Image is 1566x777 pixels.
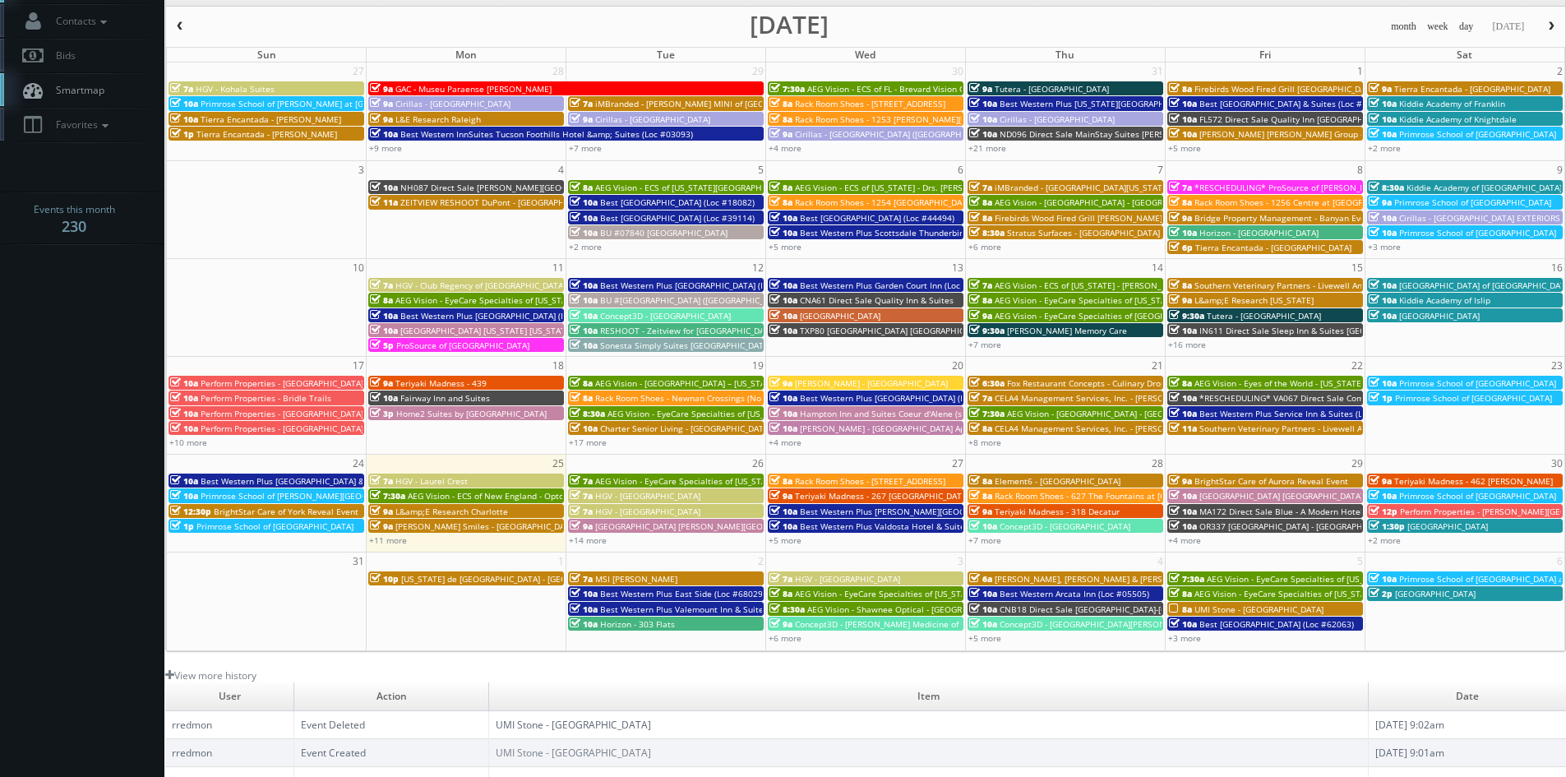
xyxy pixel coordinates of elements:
span: 8a [769,182,792,193]
span: HGV - [GEOGRAPHIC_DATA] [595,490,700,502]
a: +4 more [769,437,801,448]
span: 10a [769,294,797,306]
span: 11a [1169,423,1197,434]
a: +7 more [968,534,1001,546]
span: Horizon - [GEOGRAPHIC_DATA] [1199,227,1319,238]
span: AEG Vision - EyeCare Specialties of [US_STATE] - [PERSON_NAME] Eyecare Associates - [PERSON_NAME] [395,294,801,306]
span: Best Western Plus Scottsdale Thunderbird Suites (Loc #03156) [800,227,1048,238]
span: 10a [170,475,198,487]
span: 10a [769,423,797,434]
span: Tierra Encantada - [PERSON_NAME] [201,113,341,125]
span: AEG Vision - [GEOGRAPHIC_DATA] - [GEOGRAPHIC_DATA] [1007,408,1225,419]
span: AEG Vision - ECS of [US_STATE] - Drs. [PERSON_NAME] and [PERSON_NAME] [795,182,1090,193]
span: 10a [969,98,997,109]
span: 8a [370,294,393,306]
span: AEG Vision - [GEOGRAPHIC_DATA] – [US_STATE][GEOGRAPHIC_DATA]. ([GEOGRAPHIC_DATA]) [595,377,949,389]
span: [GEOGRAPHIC_DATA] [1407,520,1488,532]
span: Sonesta Simply Suites [GEOGRAPHIC_DATA] [600,340,771,351]
span: 8a [570,392,593,404]
span: ND096 Direct Sale MainStay Suites [PERSON_NAME] [1000,128,1207,140]
span: Primrose School of [GEOGRAPHIC_DATA] [1394,197,1551,208]
span: 10a [370,310,398,321]
span: Rack Room Shoes - [STREET_ADDRESS] [795,475,945,487]
a: +17 more [569,437,607,448]
span: 10a [1169,227,1197,238]
span: 10a [570,423,598,434]
span: L&E Research Raleigh [395,113,481,125]
span: BrightStar Care of Aurora Reveal Event [1194,475,1348,487]
a: +7 more [569,142,602,154]
span: 10a [969,520,997,532]
span: Primrose School of [GEOGRAPHIC_DATA] [1399,490,1556,502]
span: AEG Vision - EyeCare Specialties of [US_STATE] - In Focus Vision Center [795,588,1073,599]
span: [PERSON_NAME], [PERSON_NAME] & [PERSON_NAME], LLC - [GEOGRAPHIC_DATA] [995,573,1311,585]
span: 1p [170,520,194,532]
span: Teriyaki Madness - 318 Decatur [995,506,1120,517]
span: MA172 Direct Sale Blue - A Modern Hotel, Ascend Hotel Collection [1199,506,1462,517]
span: 8a [769,98,792,109]
span: Best [GEOGRAPHIC_DATA] (Loc #44494) [800,212,954,224]
span: Concept3D - [GEOGRAPHIC_DATA] [1000,520,1130,532]
span: 10a [170,377,198,389]
span: 10a [1369,377,1397,389]
span: 10a [969,113,997,125]
span: 10a [769,325,797,336]
span: 10a [570,212,598,224]
span: 9a [969,310,992,321]
span: 10a [570,280,598,291]
span: 8a [969,197,992,208]
span: 9a [1169,475,1192,487]
span: 10a [769,520,797,532]
span: [PERSON_NAME] Memory Care [1007,325,1127,336]
span: 8a [769,113,792,125]
span: [GEOGRAPHIC_DATA] [1399,310,1480,321]
span: 10a [570,340,598,351]
span: 10a [1169,98,1197,109]
span: 5p [370,340,394,351]
span: 10a [170,113,198,125]
span: 7a [1169,182,1192,193]
span: AEG Vision - Eyes of the World - [US_STATE][GEOGRAPHIC_DATA] [1194,377,1444,389]
span: Perform Properties - [GEOGRAPHIC_DATA] [201,377,363,389]
span: Primrose School of [GEOGRAPHIC_DATA] [1399,227,1556,238]
span: Kiddie Academy of Knightdale [1399,113,1517,125]
span: Southern Veterinary Partners - Livewell Animal Urgent Care of [PERSON_NAME] [1194,280,1507,291]
span: 1:30p [1369,520,1405,532]
span: 10a [370,128,398,140]
span: Fairway Inn and Suites [400,392,490,404]
span: Primrose School of [GEOGRAPHIC_DATA] [1399,128,1556,140]
span: 9a [769,377,792,389]
span: [GEOGRAPHIC_DATA] [GEOGRAPHIC_DATA] [1199,490,1363,502]
span: 7:30a [370,490,405,502]
span: Kiddie Academy of Islip [1399,294,1490,306]
span: Best Western Plus Valdosta Hotel & Suites (Loc #11213) [800,520,1023,532]
span: Perform Properties - [GEOGRAPHIC_DATA] [201,423,363,434]
span: 8a [969,490,992,502]
span: FL572 Direct Sale Quality Inn [GEOGRAPHIC_DATA] North I-75 [1199,113,1440,125]
a: +7 more [968,339,1001,350]
span: AEG Vision - EyeCare Specialties of [US_STATE] – [PERSON_NAME] Family EyeCare [995,294,1314,306]
span: HGV - [GEOGRAPHIC_DATA] [795,573,900,585]
span: 8a [769,475,792,487]
span: 10a [1369,280,1397,291]
span: 10a [570,310,598,321]
span: 10a [1169,128,1197,140]
span: Teriyaki Madness - 267 [GEOGRAPHIC_DATA] [795,490,969,502]
span: Best Western Plus [GEOGRAPHIC_DATA] (Loc #48184) [400,310,609,321]
span: Tierra Encantada - [PERSON_NAME] [196,128,337,140]
span: Best Western Plus [GEOGRAPHIC_DATA] & Suites (Loc #45093) [201,475,445,487]
span: 7:30a [1169,573,1204,585]
span: IN611 Direct Sale Sleep Inn & Suites [GEOGRAPHIC_DATA] [1199,325,1427,336]
span: AEG Vision - ECS of [US_STATE] - [PERSON_NAME] EyeCare - [GEOGRAPHIC_DATA] ([GEOGRAPHIC_DATA]) [995,280,1397,291]
a: +3 more [1368,241,1401,252]
span: 10a [1369,310,1397,321]
span: 10a [1369,227,1397,238]
span: GAC - Museu Paraense [PERSON_NAME] [395,83,552,95]
span: ProSource of [GEOGRAPHIC_DATA] [396,340,529,351]
span: HGV - [GEOGRAPHIC_DATA] [595,506,700,517]
span: 9:30a [1169,310,1204,321]
span: *RESCHEDULING* ProSource of [PERSON_NAME] [1194,182,1386,193]
button: week [1421,16,1454,37]
span: 9a [370,377,393,389]
span: 10a [769,408,797,419]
